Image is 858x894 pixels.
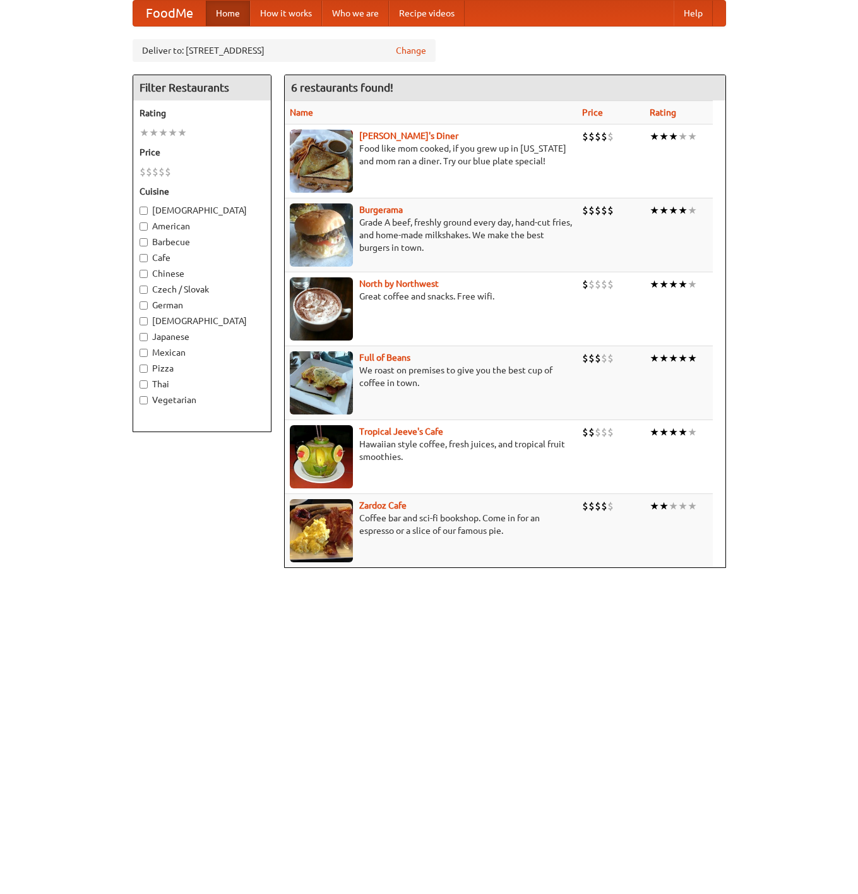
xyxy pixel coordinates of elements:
[140,299,265,311] label: German
[650,277,659,291] li: ★
[595,425,601,439] li: $
[595,203,601,217] li: $
[140,301,148,310] input: German
[650,351,659,365] li: ★
[133,1,206,26] a: FoodMe
[140,146,265,159] h5: Price
[688,499,697,513] li: ★
[140,222,148,231] input: American
[688,203,697,217] li: ★
[601,203,607,217] li: $
[582,107,603,118] a: Price
[678,203,688,217] li: ★
[290,203,353,267] img: burgerama.jpg
[290,364,572,389] p: We roast on premises to give you the best cup of coffee in town.
[582,425,588,439] li: $
[290,499,353,562] img: zardoz.jpg
[140,185,265,198] h5: Cuisine
[140,380,148,389] input: Thai
[140,220,265,233] label: American
[650,130,659,143] li: ★
[688,130,697,143] li: ★
[140,270,148,278] input: Chinese
[601,277,607,291] li: $
[359,279,439,289] a: North by Northwest
[290,277,353,341] img: north.jpg
[140,394,265,406] label: Vegetarian
[140,315,265,327] label: [DEMOGRAPHIC_DATA]
[601,499,607,513] li: $
[595,277,601,291] li: $
[359,426,443,437] a: Tropical Jeeve's Cafe
[588,499,595,513] li: $
[595,130,601,143] li: $
[140,251,265,264] label: Cafe
[582,351,588,365] li: $
[669,499,678,513] li: ★
[140,286,148,294] input: Czech / Slovak
[678,425,688,439] li: ★
[290,438,572,463] p: Hawaiian style coffee, fresh juices, and tropical fruit smoothies.
[140,378,265,390] label: Thai
[158,165,165,179] li: $
[359,205,403,215] a: Burgerama
[140,330,265,343] label: Japanese
[582,499,588,513] li: $
[140,267,265,280] label: Chinese
[290,290,572,303] p: Great coffee and snacks. Free wifi.
[582,130,588,143] li: $
[140,254,148,262] input: Cafe
[669,203,678,217] li: ★
[152,165,158,179] li: $
[396,44,426,57] a: Change
[650,203,659,217] li: ★
[595,499,601,513] li: $
[678,130,688,143] li: ★
[140,236,265,248] label: Barbecue
[607,203,614,217] li: $
[133,75,271,100] h4: Filter Restaurants
[149,126,158,140] li: ★
[322,1,389,26] a: Who we are
[359,353,410,363] a: Full of Beans
[140,204,265,217] label: [DEMOGRAPHIC_DATA]
[140,126,149,140] li: ★
[678,277,688,291] li: ★
[140,349,148,357] input: Mexican
[140,207,148,215] input: [DEMOGRAPHIC_DATA]
[659,499,669,513] li: ★
[290,142,572,167] p: Food like mom cooked, if you grew up in [US_STATE] and mom ran a diner. Try our blue plate special!
[659,425,669,439] li: ★
[359,500,407,510] a: Zardoz Cafe
[678,499,688,513] li: ★
[588,277,595,291] li: $
[607,351,614,365] li: $
[678,351,688,365] li: ★
[140,165,146,179] li: $
[177,126,187,140] li: ★
[146,165,152,179] li: $
[588,130,595,143] li: $
[688,351,697,365] li: ★
[290,512,572,537] p: Coffee bar and sci-fi bookshop. Come in for an espresso or a slice of our famous pie.
[588,425,595,439] li: $
[607,277,614,291] li: $
[659,277,669,291] li: ★
[290,425,353,488] img: jeeves.jpg
[140,283,265,296] label: Czech / Slovak
[688,277,697,291] li: ★
[650,499,659,513] li: ★
[601,130,607,143] li: $
[140,107,265,119] h5: Rating
[140,333,148,341] input: Japanese
[140,346,265,359] label: Mexican
[290,351,353,414] img: beans.jpg
[688,425,697,439] li: ★
[290,130,353,193] img: sallys.jpg
[168,126,177,140] li: ★
[659,203,669,217] li: ★
[140,362,265,375] label: Pizza
[165,165,171,179] li: $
